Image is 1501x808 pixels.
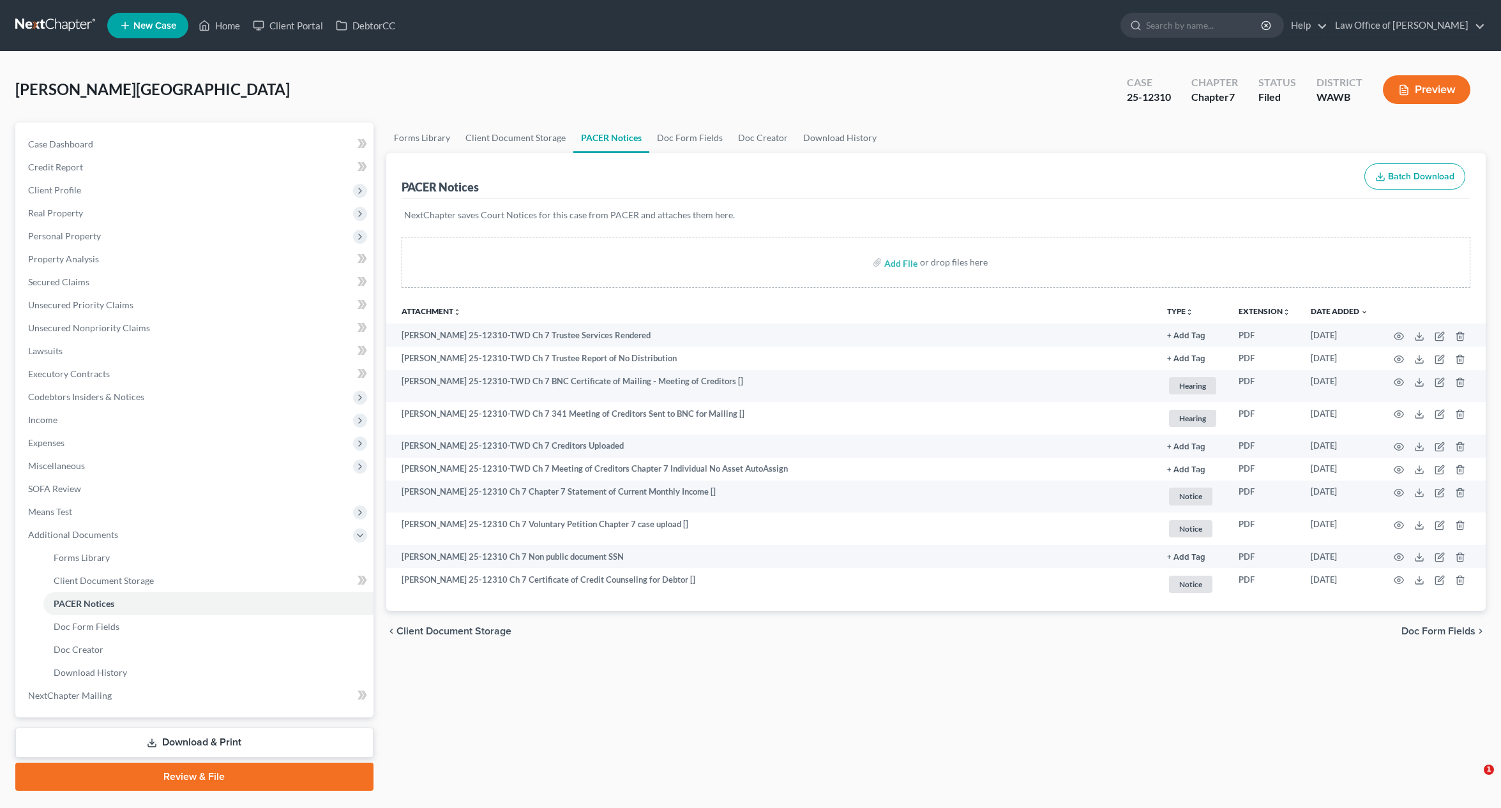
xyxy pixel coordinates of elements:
[28,161,83,172] span: Credit Report
[386,324,1157,347] td: [PERSON_NAME] 25-12310-TWD Ch 7 Trustee Services Rendered
[28,506,72,517] span: Means Test
[1228,435,1301,458] td: PDF
[1329,14,1485,37] a: Law Office of [PERSON_NAME]
[18,156,373,179] a: Credit Report
[1475,626,1486,636] i: chevron_right
[133,21,176,31] span: New Case
[1388,171,1454,182] span: Batch Download
[18,363,373,385] a: Executory Contracts
[28,368,110,379] span: Executory Contracts
[1301,370,1378,403] td: [DATE]
[1169,576,1212,593] span: Notice
[386,435,1157,458] td: [PERSON_NAME] 25-12310-TWD Ch 7 Creditors Uploaded
[1301,324,1378,347] td: [DATE]
[28,437,64,448] span: Expenses
[15,80,290,98] span: [PERSON_NAME][GEOGRAPHIC_DATA]
[28,299,133,310] span: Unsecured Priority Claims
[1127,90,1171,105] div: 25-12310
[28,391,144,402] span: Codebtors Insiders & Notices
[386,545,1157,568] td: [PERSON_NAME] 25-12310 Ch 7 Non public document SSN
[43,546,373,569] a: Forms Library
[404,209,1468,221] p: NextChapter saves Court Notices for this case from PACER and attaches them here.
[386,458,1157,481] td: [PERSON_NAME] 25-12310-TWD Ch 7 Meeting of Creditors Chapter 7 Individual No Asset AutoAssign
[28,529,118,540] span: Additional Documents
[386,626,511,636] button: chevron_left Client Document Storage
[1301,347,1378,370] td: [DATE]
[1383,75,1470,104] button: Preview
[796,123,884,153] a: Download History
[1228,481,1301,513] td: PDF
[1301,545,1378,568] td: [DATE]
[1228,512,1301,545] td: PDF
[1229,91,1235,103] span: 7
[28,230,101,241] span: Personal Property
[1258,75,1296,90] div: Status
[54,667,127,678] span: Download History
[1401,626,1486,636] button: Doc Form Fields chevron_right
[54,575,154,586] span: Client Document Storage
[54,598,114,609] span: PACER Notices
[1301,458,1378,481] td: [DATE]
[18,317,373,340] a: Unsecured Nonpriority Claims
[1228,370,1301,403] td: PDF
[54,621,119,632] span: Doc Form Fields
[15,763,373,791] a: Review & File
[28,138,93,149] span: Case Dashboard
[43,615,373,638] a: Doc Form Fields
[1228,402,1301,435] td: PDF
[1458,765,1488,795] iframe: Intercom live chat
[28,253,99,264] span: Property Analysis
[18,477,373,500] a: SOFA Review
[1285,14,1327,37] a: Help
[1146,13,1263,37] input: Search by name...
[1311,306,1368,316] a: Date Added expand_more
[1127,75,1171,90] div: Case
[386,123,458,153] a: Forms Library
[1316,90,1362,105] div: WAWB
[1167,551,1218,563] a: + Add Tag
[730,123,796,153] a: Doc Creator
[458,123,573,153] a: Client Document Storage
[1301,402,1378,435] td: [DATE]
[1361,308,1368,316] i: expand_more
[1167,332,1205,340] button: + Add Tag
[1484,765,1494,775] span: 1
[28,207,83,218] span: Real Property
[1364,163,1465,190] button: Batch Download
[1191,90,1238,105] div: Chapter
[649,123,730,153] a: Doc Form Fields
[1167,355,1205,363] button: + Add Tag
[1169,410,1216,427] span: Hearing
[192,14,246,37] a: Home
[43,592,373,615] a: PACER Notices
[402,179,479,195] div: PACER Notices
[1167,553,1205,562] button: + Add Tag
[43,661,373,684] a: Download History
[1169,520,1212,537] span: Notice
[1169,488,1212,505] span: Notice
[1167,308,1193,316] button: TYPEunfold_more
[1167,466,1205,474] button: + Add Tag
[573,123,649,153] a: PACER Notices
[386,370,1157,403] td: [PERSON_NAME] 25-12310-TWD Ch 7 BNC Certificate of Mailing - Meeting of Creditors []
[386,481,1157,513] td: [PERSON_NAME] 25-12310 Ch 7 Chapter 7 Statement of Current Monthly Income []
[1283,308,1290,316] i: unfold_more
[396,626,511,636] span: Client Document Storage
[1167,463,1218,475] a: + Add Tag
[1167,518,1218,539] a: Notice
[386,347,1157,370] td: [PERSON_NAME] 25-12310-TWD Ch 7 Trustee Report of No Distribution
[28,483,81,494] span: SOFA Review
[386,402,1157,435] td: [PERSON_NAME] 25-12310-TWD Ch 7 341 Meeting of Creditors Sent to BNC for Mailing []
[1167,375,1218,396] a: Hearing
[28,460,85,471] span: Miscellaneous
[1401,626,1475,636] span: Doc Form Fields
[1228,458,1301,481] td: PDF
[246,14,329,37] a: Client Portal
[43,569,373,592] a: Client Document Storage
[28,690,112,701] span: NextChapter Mailing
[1186,308,1193,316] i: unfold_more
[920,256,988,269] div: or drop files here
[18,248,373,271] a: Property Analysis
[1167,443,1205,451] button: + Add Tag
[18,340,373,363] a: Lawsuits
